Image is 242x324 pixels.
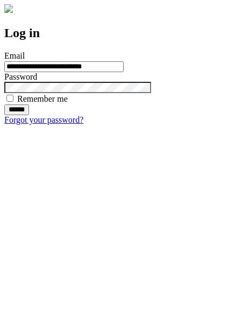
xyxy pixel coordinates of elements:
[4,115,83,124] a: Forgot your password?
[4,72,37,81] label: Password
[17,94,68,103] label: Remember me
[4,4,13,13] img: logo-4e3dc11c47720685a147b03b5a06dd966a58ff35d612b21f08c02c0306f2b779.png
[4,51,25,60] label: Email
[4,26,238,40] h2: Log in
